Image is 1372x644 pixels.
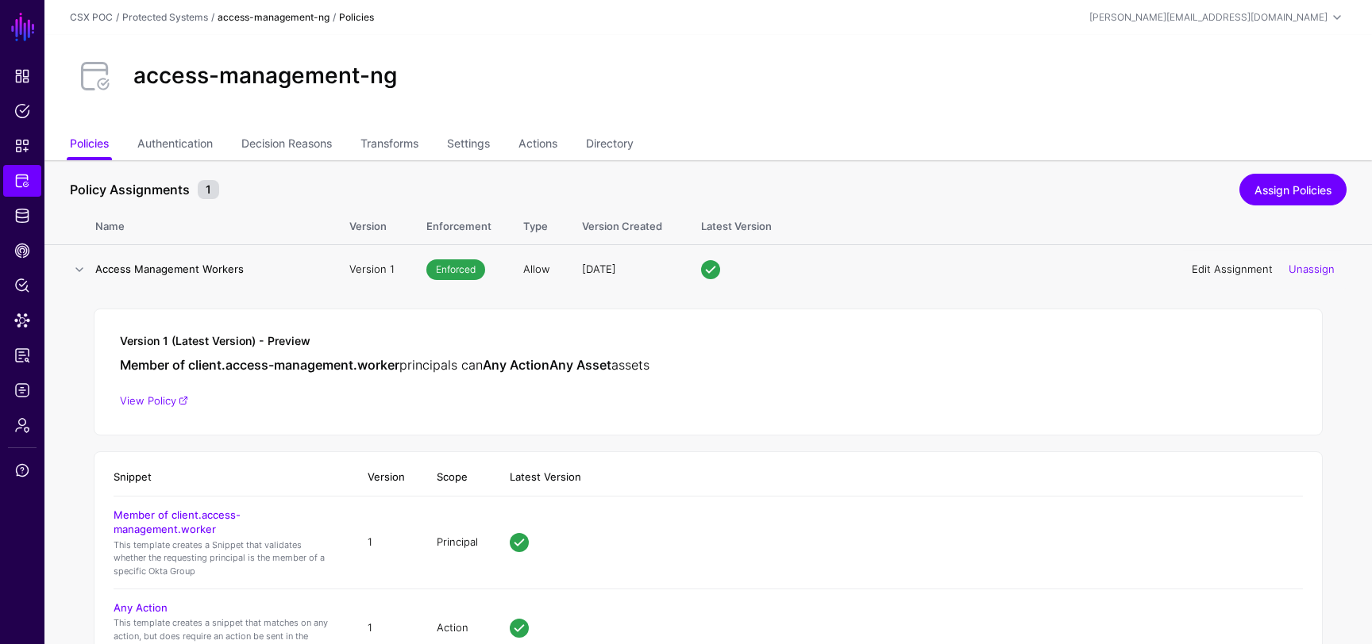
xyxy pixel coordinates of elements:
th: Version [333,203,410,244]
a: Policies [3,95,41,127]
th: Latest Version [685,203,1372,244]
th: Version [352,458,421,496]
td: Allow [507,244,566,294]
a: Decision Reasons [241,130,332,160]
a: View Policy [120,394,188,407]
strong: Any Action [483,357,549,373]
span: Dashboard [14,68,30,84]
span: Protected Systems [14,173,30,189]
small: 1 [198,180,219,199]
a: CAEP Hub [3,235,41,266]
a: Policies [70,130,109,160]
span: CAEP Hub [14,243,30,259]
a: Any Action [114,601,168,614]
span: Policy Lens [14,278,30,293]
th: Version Created [566,203,685,244]
span: Identity Data Fabric [14,208,30,224]
th: Scope [421,458,494,496]
td: 1 [352,496,421,589]
span: Snippets [14,138,30,154]
a: Snippets [3,130,41,162]
span: Policies [14,103,30,119]
a: Protected Systems [122,11,208,23]
a: Reports [3,339,41,371]
th: Type [507,203,566,244]
div: / [330,10,339,25]
th: Enforcement [410,203,507,244]
span: [DATE] [582,263,616,275]
a: Data Lens [3,305,41,336]
strong: access-management-ng [218,11,330,23]
a: Dashboard [3,60,41,92]
a: CSX POC [70,11,113,23]
a: Policy Lens [3,270,41,301]
td: Principal [421,496,494,589]
th: Name [95,203,333,244]
span: principals can [399,357,483,373]
span: Policy Assignments [66,180,194,199]
a: Actions [518,130,557,160]
span: Admin [14,417,30,433]
div: [PERSON_NAME][EMAIL_ADDRESS][DOMAIN_NAME] [1089,10,1328,25]
a: Authentication [137,130,213,160]
span: Support [14,462,30,478]
span: Data Lens [14,312,30,328]
a: Logs [3,374,41,406]
span: Enforced [426,259,485,280]
a: Protected Systems [3,165,41,197]
td: Version 1 [333,244,410,294]
a: Admin [3,409,41,441]
div: / [208,10,218,25]
a: Member of client.access-management.worker [114,508,241,535]
th: Snippet [114,458,352,496]
strong: Policies [339,11,374,23]
a: Directory [586,130,634,160]
a: Identity Data Fabric [3,200,41,232]
span: Reports [14,347,30,363]
p: This template creates a Snippet that validates whether the requesting principal is the member of ... [114,539,336,578]
h5: Version 1 (Latest Version) - Preview [120,335,1297,348]
a: Settings [447,130,490,160]
strong: Any Asset [549,357,611,373]
a: Edit Assignment [1192,263,1273,275]
span: Logs [14,382,30,398]
h4: Access Management Workers [95,262,318,276]
a: Assign Policies [1239,174,1347,205]
a: Transforms [360,130,418,160]
strong: Member of client.access-management.worker [120,357,399,373]
h2: access-management-ng [133,63,397,90]
a: Unassign [1289,263,1335,275]
div: / [113,10,122,25]
a: SGNL [10,10,37,44]
th: Latest Version [494,458,1303,496]
span: assets [611,357,649,373]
